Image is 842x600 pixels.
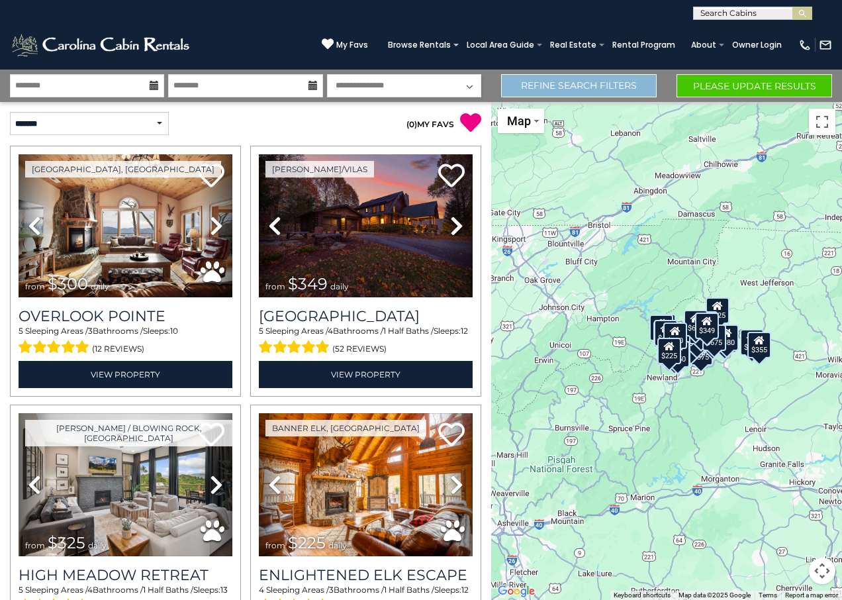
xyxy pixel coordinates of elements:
div: $425 [654,320,678,346]
a: My Favs [322,38,368,52]
span: 4 [87,585,93,595]
a: Terms (opens in new tab) [759,591,777,599]
div: $380 [715,325,739,351]
span: 1 Half Baths / [383,326,434,336]
div: Sleeping Areas / Bathrooms / Sleeps: [259,325,473,357]
div: Sleeping Areas / Bathrooms / Sleeps: [19,325,232,357]
a: Overlook Pointe [19,307,232,325]
a: [PERSON_NAME]/Vilas [265,161,374,177]
img: thumbnail_164433091.jpeg [259,413,473,556]
a: (0)MY FAVS [406,119,454,129]
img: Google [494,583,538,600]
span: daily [330,281,349,291]
span: daily [328,540,347,550]
button: Please Update Results [677,74,832,97]
a: Real Estate [543,36,603,54]
img: thumbnail_163281251.jpeg [259,154,473,297]
img: thumbnail_164745638.jpeg [19,413,232,556]
span: 4 [328,326,333,336]
img: phone-regular-white.png [798,38,812,52]
img: mail-regular-white.png [819,38,832,52]
span: (12 reviews) [92,340,144,358]
span: 5 [19,326,23,336]
div: $355 [740,329,764,356]
div: $285 [649,315,673,341]
span: 4 [259,585,264,595]
img: White-1-2.png [10,32,193,58]
span: 10 [170,326,178,336]
span: 3 [88,326,93,336]
span: 5 [19,585,23,595]
a: Add to favorites [438,162,465,191]
span: from [25,540,45,550]
span: ( ) [406,119,417,129]
span: 0 [409,119,414,129]
span: Map data ©2025 Google [678,591,751,599]
a: View Property [259,361,473,388]
span: from [265,540,285,550]
a: Refine Search Filters [501,74,657,97]
div: $225 [657,338,681,364]
a: Open this area in Google Maps (opens a new window) [494,583,538,600]
button: Keyboard shortcuts [614,591,671,600]
span: My Favs [336,39,368,51]
span: 5 [259,326,263,336]
a: View Property [19,361,232,388]
span: 1 Half Baths / [384,585,434,595]
span: daily [91,281,109,291]
span: Map [507,114,531,128]
div: $300 [663,323,687,349]
span: 12 [461,585,469,595]
a: Banner Elk, [GEOGRAPHIC_DATA] [265,420,426,436]
span: $225 [288,533,326,552]
span: 3 [329,585,334,595]
span: 12 [461,326,468,336]
span: (52 reviews) [332,340,387,358]
span: 1 Half Baths / [143,585,193,595]
div: $635 [684,310,708,336]
a: Add to favorites [438,421,465,450]
a: Enlightened Elk Escape [259,566,473,584]
button: Map camera controls [809,558,835,584]
span: from [25,281,45,291]
a: [GEOGRAPHIC_DATA], [GEOGRAPHIC_DATA] [25,161,221,177]
span: $300 [48,274,88,293]
span: $349 [288,274,328,293]
a: Browse Rentals [381,36,457,54]
span: 13 [220,585,228,595]
div: $349 [695,313,719,339]
div: $525 [706,297,729,324]
img: thumbnail_163477009.jpeg [19,154,232,297]
a: Report a map error [785,591,838,599]
a: [GEOGRAPHIC_DATA] [259,307,473,325]
span: from [265,281,285,291]
a: [PERSON_NAME] / Blowing Rock, [GEOGRAPHIC_DATA] [25,420,232,446]
a: Local Area Guide [460,36,541,54]
a: High Meadow Retreat [19,566,232,584]
div: $355 [747,332,771,358]
span: daily [88,540,107,550]
a: Owner Login [725,36,788,54]
h3: Diamond Creek Lodge [259,307,473,325]
button: Toggle fullscreen view [809,109,835,135]
a: About [684,36,723,54]
button: Change map style [498,109,544,133]
a: Rental Program [606,36,682,54]
span: $325 [48,533,85,552]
